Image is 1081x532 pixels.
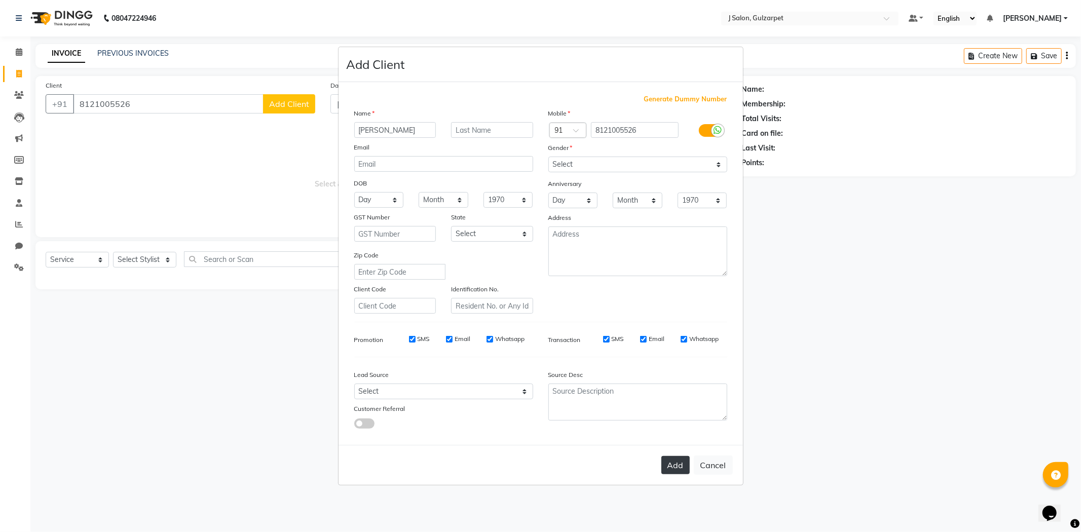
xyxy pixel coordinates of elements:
label: DOB [354,179,367,188]
label: SMS [418,334,430,344]
label: Lead Source [354,370,389,379]
label: Whatsapp [495,334,525,344]
button: Add [661,456,690,474]
iframe: chat widget [1038,491,1071,522]
label: Whatsapp [689,334,719,344]
label: Customer Referral [354,404,405,413]
input: Enter Zip Code [354,264,445,280]
label: Gender [548,143,573,153]
input: Client Code [354,298,436,314]
label: Email [649,334,664,344]
label: State [451,213,466,222]
input: Resident No. or Any Id [451,298,533,314]
input: Email [354,156,533,172]
h4: Add Client [347,55,405,73]
input: First Name [354,122,436,138]
input: GST Number [354,226,436,242]
label: Email [354,143,370,152]
label: Name [354,109,375,118]
label: Mobile [548,109,571,118]
label: Client Code [354,285,387,294]
label: Email [455,334,470,344]
span: Generate Dummy Number [644,94,727,104]
button: Cancel [694,455,733,475]
label: GST Number [354,213,390,222]
label: Promotion [354,335,384,345]
input: Last Name [451,122,533,138]
label: Address [548,213,572,222]
label: SMS [612,334,624,344]
label: Zip Code [354,251,379,260]
label: Transaction [548,335,581,345]
label: Identification No. [451,285,499,294]
input: Mobile [591,122,679,138]
label: Source Desc [548,370,583,379]
label: Anniversary [548,179,582,188]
